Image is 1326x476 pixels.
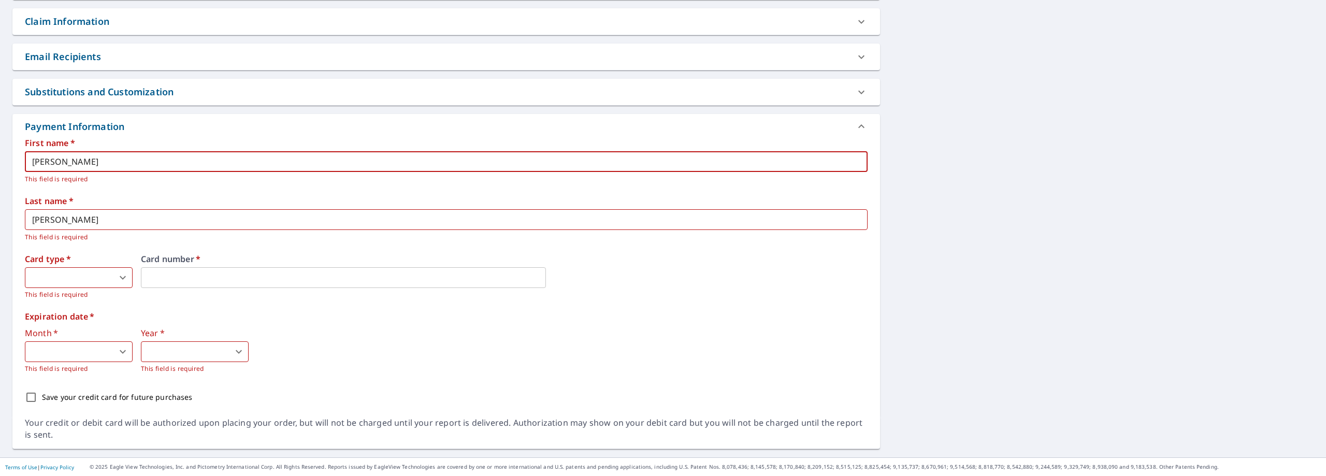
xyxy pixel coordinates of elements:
div: Payment Information [25,120,128,134]
div: Substitutions and Customization [12,79,880,105]
p: | [5,464,74,470]
p: © 2025 Eagle View Technologies, Inc. and Pictometry International Corp. All Rights Reserved. Repo... [90,463,1321,471]
div: Substitutions and Customization [25,85,174,99]
label: Expiration date [25,312,868,321]
p: This field is required [25,364,133,374]
div: Email Recipients [12,44,880,70]
p: This field is required [141,364,249,374]
label: Year [141,329,249,337]
div: ​ [25,267,133,288]
iframe: secure payment field [141,267,546,288]
label: Card number [141,255,868,263]
p: Save your credit card for future purchases [42,392,193,402]
a: Privacy Policy [40,464,74,471]
label: Month [25,329,133,337]
label: Last name [25,197,868,205]
div: Payment Information [12,114,880,139]
div: Email Recipients [25,50,101,64]
div: Claim Information [12,8,880,35]
div: ​ [25,341,133,362]
label: First name [25,139,868,147]
div: Your credit or debit card will be authorized upon placing your order, but will not be charged unt... [25,417,868,441]
p: This field is required [25,174,860,184]
div: ​ [141,341,249,362]
div: Claim Information [25,15,109,28]
p: This field is required [25,290,133,300]
p: This field is required [25,232,860,242]
a: Terms of Use [5,464,37,471]
label: Card type [25,255,133,263]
